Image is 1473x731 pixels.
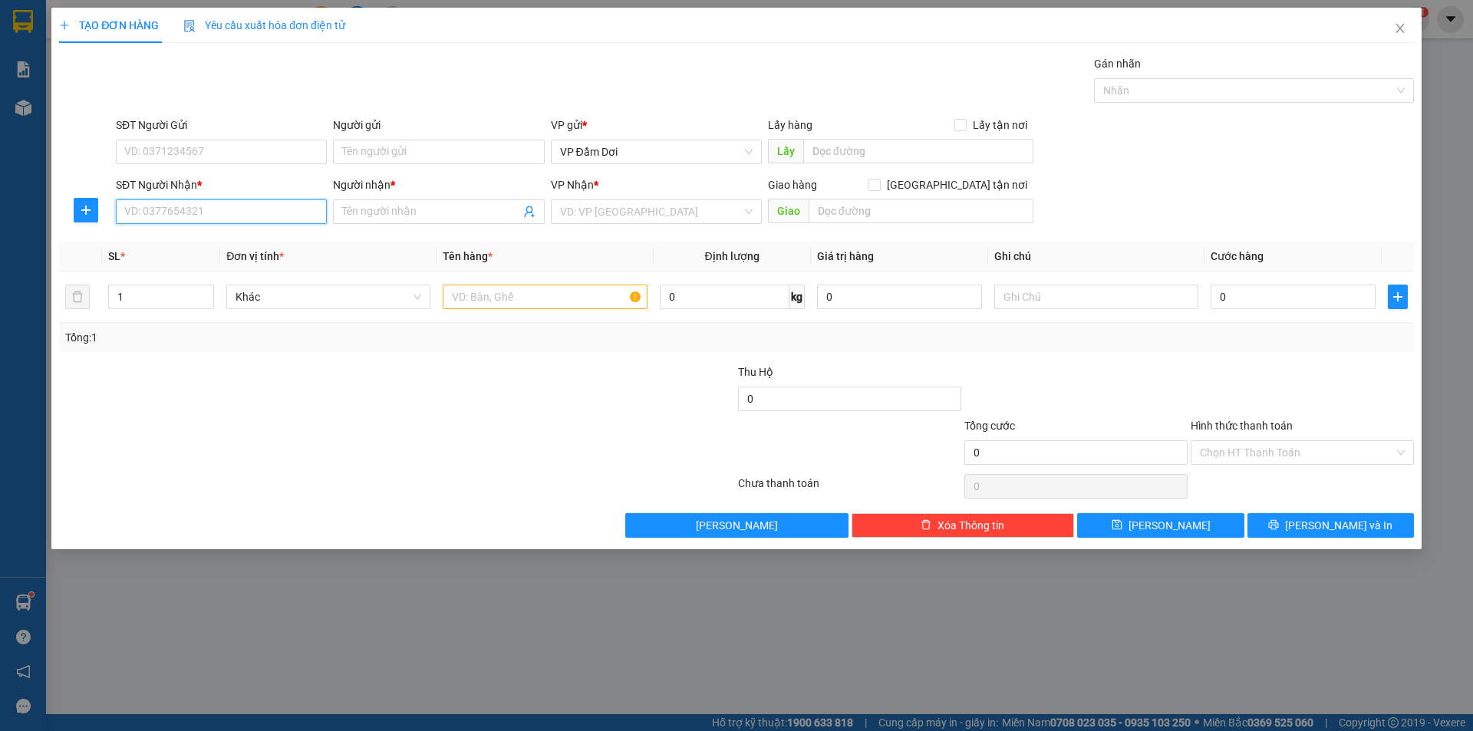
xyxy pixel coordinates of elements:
[143,38,641,57] li: 26 Phó Cơ Điều, Phường 12
[964,420,1015,432] span: Tổng cước
[803,139,1033,163] input: Dọc đường
[74,198,98,222] button: plus
[65,329,568,346] div: Tổng: 1
[74,204,97,216] span: plus
[1389,291,1407,303] span: plus
[443,250,493,262] span: Tên hàng
[1129,517,1211,534] span: [PERSON_NAME]
[938,517,1004,534] span: Xóa Thông tin
[881,176,1033,193] span: [GEOGRAPHIC_DATA] tận nơi
[696,517,778,534] span: [PERSON_NAME]
[789,285,805,309] span: kg
[226,250,284,262] span: Đơn vị tính
[768,199,809,223] span: Giao
[1247,513,1414,538] button: printer[PERSON_NAME] và In
[817,250,874,262] span: Giá trị hàng
[921,519,931,532] span: delete
[738,366,773,378] span: Thu Hộ
[116,117,327,133] div: SĐT Người Gửi
[1094,58,1141,70] label: Gán nhãn
[143,57,641,76] li: Hotline: 02839552959
[560,140,753,163] span: VP Đầm Dơi
[1077,513,1244,538] button: save[PERSON_NAME]
[768,179,817,191] span: Giao hàng
[994,285,1198,309] input: Ghi Chú
[59,20,70,31] span: plus
[443,285,647,309] input: VD: Bàn, Ghế
[809,199,1033,223] input: Dọc đường
[1211,250,1264,262] span: Cước hàng
[768,139,803,163] span: Lấy
[19,111,185,137] b: GỬI : VP Đầm Dơi
[1268,519,1279,532] span: printer
[1388,285,1408,309] button: plus
[852,513,1075,538] button: deleteXóa Thông tin
[1191,420,1293,432] label: Hình thức thanh toán
[333,117,544,133] div: Người gửi
[736,475,963,502] div: Chưa thanh toán
[705,250,760,262] span: Định lượng
[236,285,421,308] span: Khác
[65,285,90,309] button: delete
[551,179,594,191] span: VP Nhận
[108,250,120,262] span: SL
[988,242,1204,272] th: Ghi chú
[1285,517,1392,534] span: [PERSON_NAME] và In
[551,117,762,133] div: VP gửi
[333,176,544,193] div: Người nhận
[1112,519,1122,532] span: save
[183,20,196,32] img: icon
[116,176,327,193] div: SĐT Người Nhận
[625,513,849,538] button: [PERSON_NAME]
[768,119,812,131] span: Lấy hàng
[19,19,96,96] img: logo.jpg
[183,19,345,31] span: Yêu cầu xuất hóa đơn điện tử
[59,19,159,31] span: TẠO ĐƠN HÀNG
[817,285,982,309] input: 0
[1394,22,1406,35] span: close
[523,206,535,218] span: user-add
[1379,8,1422,51] button: Close
[967,117,1033,133] span: Lấy tận nơi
